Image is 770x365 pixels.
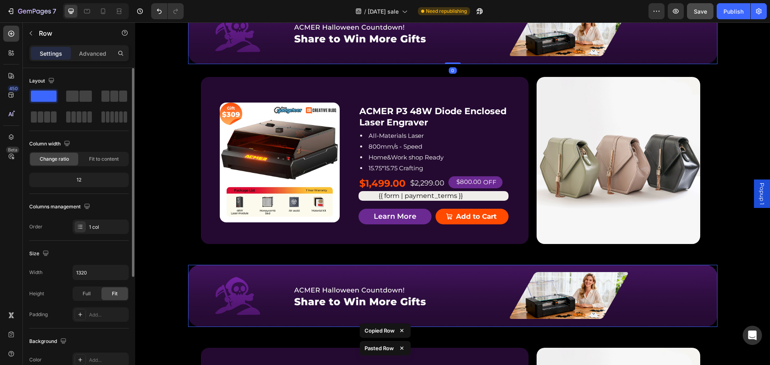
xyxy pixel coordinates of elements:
[223,154,271,168] div: $1,499.00
[29,311,48,318] div: Padding
[29,248,51,259] div: Size
[717,3,750,19] button: Publish
[29,76,56,87] div: Layout
[40,49,62,58] p: Settings
[29,223,43,230] div: Order
[29,356,42,363] div: Color
[83,290,91,297] span: Full
[723,7,744,16] div: Publish
[426,8,467,15] span: Need republishing
[40,155,69,163] span: Change ratio
[8,85,19,92] div: 450
[225,140,357,151] li: 15.75*15.75 Crafting
[320,155,347,164] div: $800.00
[365,327,395,335] p: Copied Row
[225,119,357,129] li: 800mm/s - Speed
[300,186,373,202] button: Add to Cart
[89,155,119,163] span: Fit to content
[29,290,44,297] div: Height
[89,311,127,319] div: Add...
[274,155,310,166] div: $2,299.00
[89,357,127,364] div: Add...
[31,174,127,186] div: 12
[347,155,363,165] div: OFF
[368,7,399,16] span: [DATE] sale
[29,336,68,347] div: Background
[223,83,373,107] h1: ACMER P3 48W Diode Enclosed Laser Engraver
[3,3,60,19] button: 7
[225,108,357,119] li: AIl-Materials Laser
[321,188,361,200] div: Add to Cart
[623,160,631,182] span: Popup 1
[314,45,322,51] div: 0
[687,3,713,19] button: Save
[53,6,56,16] p: 7
[85,80,205,200] img: ACMER P3 48W Diode Enclosed Laser Engraver
[29,269,43,276] div: Width
[364,7,366,16] span: /
[53,242,582,305] img: gempages_485368874087220478-22b483f3-99a8-4c34-8235-a09ee7b86e1e.jpg
[223,186,296,202] button: <span style="font-size:18px;">Learn more</span>
[79,49,106,58] p: Advanced
[29,139,72,149] div: Column width
[6,147,19,153] div: Beta
[243,169,373,178] div: {{ form | payment_terms }}
[39,28,107,38] p: Row
[694,8,707,15] span: Save
[29,202,92,212] div: Columns management
[239,188,281,200] span: Learn more
[743,326,762,345] div: Open Intercom Messenger
[89,224,127,231] div: 1 col
[151,3,184,19] div: Undo/Redo
[365,344,394,352] p: Pasted Row
[112,290,118,297] span: Fit
[73,265,128,280] input: Auto
[401,54,565,222] img: image_demo.jpg
[225,129,357,140] li: Home&Work shop Ready
[135,22,770,365] iframe: Design area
